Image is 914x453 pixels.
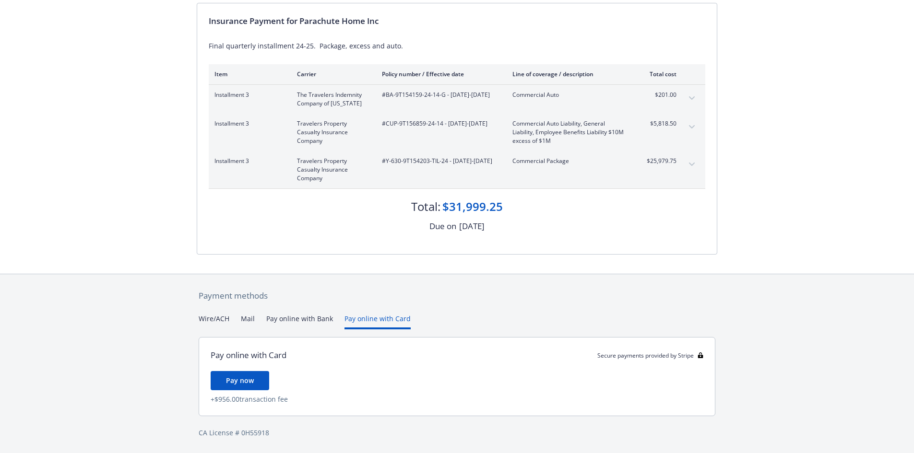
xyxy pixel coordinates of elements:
[297,91,367,108] span: The Travelers Indemnity Company of [US_STATE]
[429,220,456,232] div: Due on
[297,157,367,183] span: Travelers Property Casualty Insurance Company
[209,114,705,151] div: Installment 3Travelers Property Casualty Insurance Company#CUP-9T156859-24-14 - [DATE]-[DATE]Comm...
[411,198,440,215] div: Total:
[214,70,282,78] div: Item
[512,70,625,78] div: Line of coverage / description
[641,91,677,99] span: $201.00
[512,91,625,99] span: Commercial Auto
[211,349,286,361] div: Pay online with Card
[241,314,255,329] button: Mail
[214,119,282,128] span: Installment 3
[512,157,625,165] span: Commercial Package
[684,157,700,172] button: expand content
[641,70,677,78] div: Total cost
[512,119,625,145] span: Commercial Auto Liability, General Liability, Employee Benefits Liability $10M excess of $1M
[211,394,703,404] div: + $956.00 transaction fee
[344,314,411,329] button: Pay online with Card
[641,119,677,128] span: $5,818.50
[199,290,715,302] div: Payment methods
[297,119,367,145] span: Travelers Property Casualty Insurance Company
[297,70,367,78] div: Carrier
[382,119,497,128] span: #CUP-9T156859-24-14 - [DATE]-[DATE]
[226,376,254,385] span: Pay now
[597,351,703,360] div: Secure payments provided by Stripe
[209,151,705,188] div: Installment 3Travelers Property Casualty Insurance Company#Y-630-9T154203-TIL-24 - [DATE]-[DATE]C...
[382,70,497,78] div: Policy number / Effective date
[214,91,282,99] span: Installment 3
[459,220,485,232] div: [DATE]
[382,157,497,165] span: #Y-630-9T154203-TIL-24 - [DATE]-[DATE]
[684,119,700,135] button: expand content
[382,91,497,99] span: #BA-9T154159-24-14-G - [DATE]-[DATE]
[211,371,269,390] button: Pay now
[214,157,282,165] span: Installment 3
[199,428,715,438] div: CA License # 0H55918
[442,198,503,215] div: $31,999.25
[209,15,705,27] div: Insurance Payment for Parachute Home Inc
[641,157,677,165] span: $25,979.75
[266,314,333,329] button: Pay online with Bank
[209,85,705,114] div: Installment 3The Travelers Indemnity Company of [US_STATE]#BA-9T154159-24-14-G - [DATE]-[DATE]Com...
[209,41,705,51] div: Final quarterly installment 24-25. Package, excess and auto.
[684,91,700,106] button: expand content
[199,314,229,329] button: Wire/ACH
